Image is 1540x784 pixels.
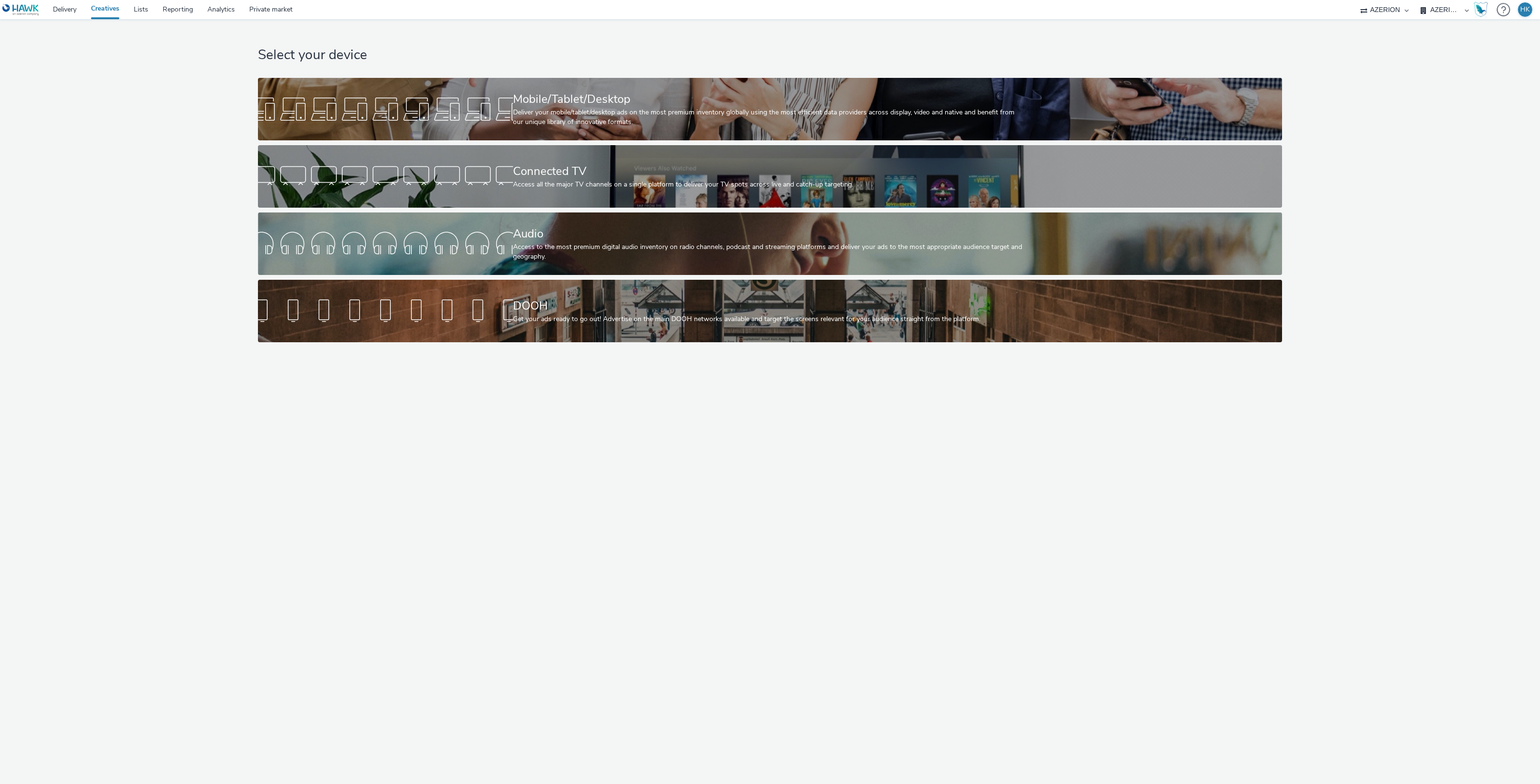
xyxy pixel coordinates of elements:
[258,78,1283,140] a: Mobile/Tablet/DesktopDeliver your mobile/tablet/desktop ads on the most premium inventory globall...
[513,314,1023,324] div: Get your ads ready to go out! Advertise on the main DOOH networks available and target the screen...
[513,163,1023,180] div: Connected TV
[513,108,1023,127] div: Deliver your mobile/tablet/desktop ads on the most premium inventory globally using the most effi...
[513,225,1023,242] div: Audio
[513,91,1023,108] div: Mobile/Tablet/Desktop
[258,212,1283,275] a: AudioAccess to the most premium digital audio inventory on radio channels, podcast and streaming ...
[513,242,1023,262] div: Access to the most premium digital audio inventory on radio channels, podcast and streaming platf...
[258,46,1283,64] h1: Select your device
[2,4,39,16] img: undefined Logo
[1474,2,1492,17] a: Hawk Academy
[258,145,1283,208] a: Connected TVAccess all the major TV channels on a single platform to deliver your TV spots across...
[258,280,1283,342] a: DOOHGet your ads ready to go out! Advertise on the main DOOH networks available and target the sc...
[513,298,1023,314] div: DOOH
[1474,2,1488,17] img: Hawk Academy
[513,180,1023,189] div: Access all the major TV channels on a single platform to deliver your TV spots across live and ca...
[1520,2,1530,17] div: HK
